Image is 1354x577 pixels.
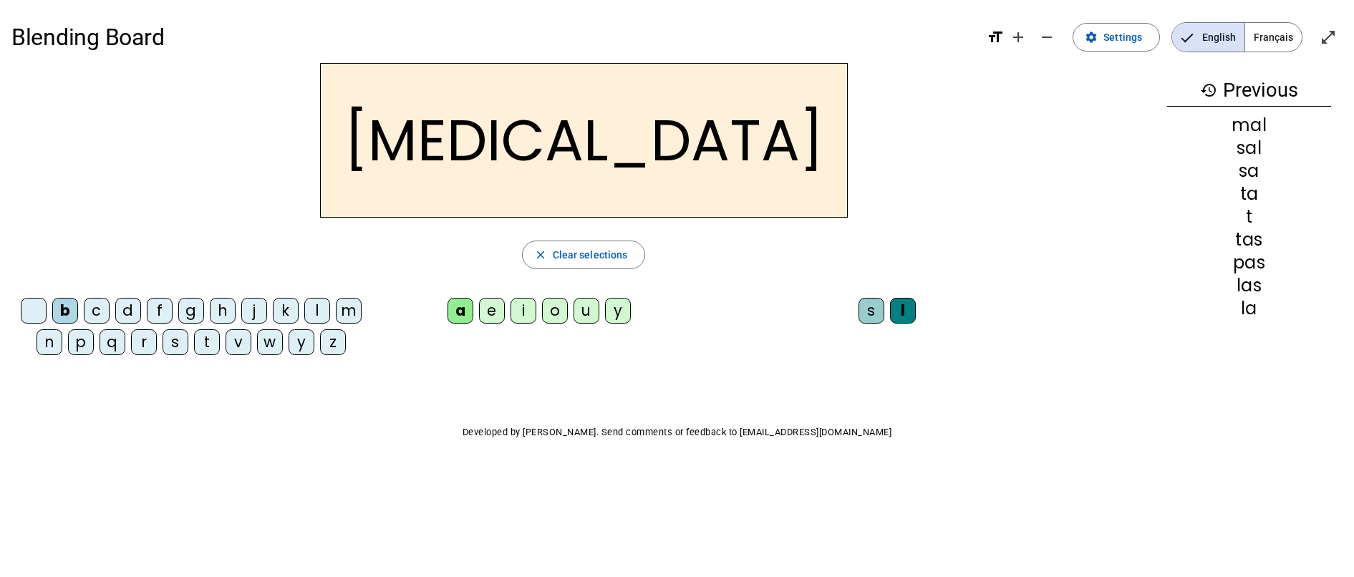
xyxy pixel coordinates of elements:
[11,14,975,60] h1: Blending Board
[131,329,157,355] div: r
[336,298,362,324] div: m
[542,298,568,324] div: o
[553,246,628,263] span: Clear selections
[241,298,267,324] div: j
[1200,82,1217,99] mat-icon: history
[37,329,62,355] div: n
[147,298,173,324] div: f
[574,298,599,324] div: u
[1103,29,1142,46] span: Settings
[257,329,283,355] div: w
[178,298,204,324] div: g
[304,298,330,324] div: l
[289,329,314,355] div: y
[163,329,188,355] div: s
[534,248,547,261] mat-icon: close
[194,329,220,355] div: t
[479,298,505,324] div: e
[226,329,251,355] div: v
[1073,23,1160,52] button: Settings
[1167,163,1331,180] div: sa
[1167,140,1331,157] div: sal
[1167,185,1331,203] div: ta
[1167,277,1331,294] div: las
[448,298,473,324] div: a
[1167,208,1331,226] div: t
[1314,23,1343,52] button: Enter full screen
[273,298,299,324] div: k
[1320,29,1337,46] mat-icon: open_in_full
[1167,300,1331,317] div: la
[1167,231,1331,248] div: tas
[1245,23,1302,52] span: Français
[890,298,916,324] div: l
[1004,23,1033,52] button: Increase font size
[859,298,884,324] div: s
[52,298,78,324] div: b
[511,298,536,324] div: i
[1172,23,1244,52] span: English
[522,241,646,269] button: Clear selections
[68,329,94,355] div: p
[1167,254,1331,271] div: pas
[987,29,1004,46] mat-icon: format_size
[100,329,125,355] div: q
[1167,74,1331,107] h3: Previous
[320,329,346,355] div: z
[1038,29,1055,46] mat-icon: remove
[320,63,848,218] h2: [MEDICAL_DATA]
[1010,29,1027,46] mat-icon: add
[605,298,631,324] div: y
[1167,117,1331,134] div: mal
[210,298,236,324] div: h
[1171,22,1302,52] mat-button-toggle-group: Language selection
[84,298,110,324] div: c
[1033,23,1061,52] button: Decrease font size
[11,424,1343,441] p: Developed by [PERSON_NAME]. Send comments or feedback to [EMAIL_ADDRESS][DOMAIN_NAME]
[115,298,141,324] div: d
[1085,31,1098,44] mat-icon: settings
